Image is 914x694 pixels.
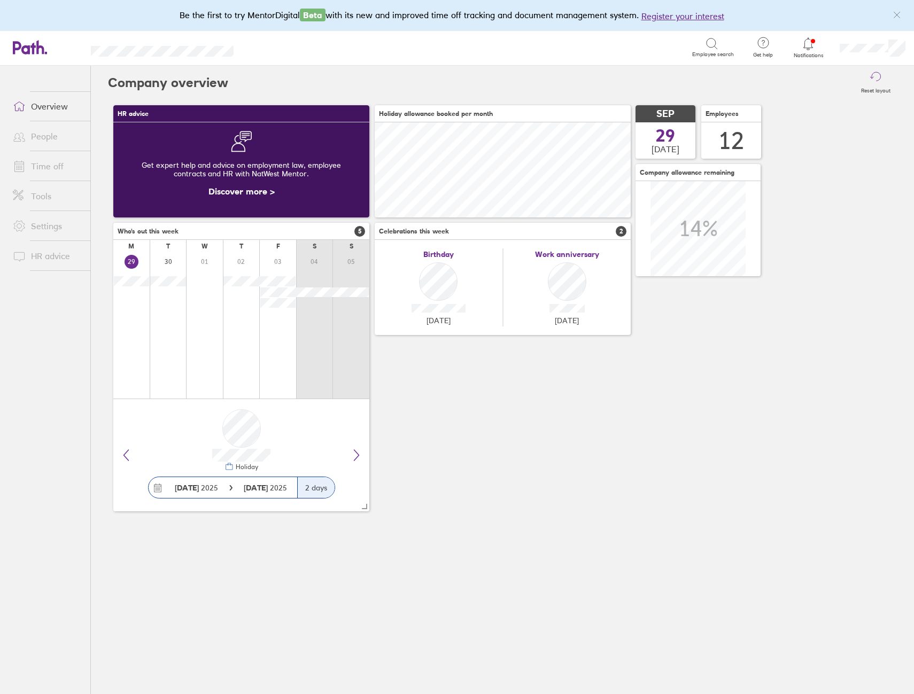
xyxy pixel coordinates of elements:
span: Notifications [791,52,826,59]
button: Reset layout [855,66,897,100]
a: Discover more > [208,186,275,197]
span: Company allowance remaining [640,169,734,176]
h2: Company overview [108,66,228,100]
span: 2025 [175,484,218,492]
span: Holiday allowance booked per month [379,110,493,118]
div: 2 days [297,477,335,498]
span: Birthday [423,250,454,259]
span: Work anniversary [535,250,599,259]
a: Time off [4,155,90,177]
span: SEP [656,108,675,120]
label: Reset layout [855,84,897,94]
a: Tools [4,185,90,207]
span: [DATE] [652,144,679,154]
div: Be the first to try MentorDigital with its new and improved time off tracking and document manage... [180,9,735,22]
a: HR advice [4,245,90,267]
div: Holiday [234,463,258,471]
span: [DATE] [555,316,579,325]
div: 12 [718,127,744,154]
button: Register your interest [641,10,724,22]
div: Search [262,42,290,52]
strong: [DATE] [175,483,199,493]
span: 2 [616,226,626,237]
span: 2025 [244,484,287,492]
div: T [239,243,243,250]
div: W [202,243,208,250]
div: F [276,243,280,250]
a: Settings [4,215,90,237]
span: 29 [656,127,675,144]
span: Beta [300,9,326,21]
div: Get expert help and advice on employment law, employee contracts and HR with NatWest Mentor. [122,152,361,186]
div: S [350,243,353,250]
a: Overview [4,96,90,117]
span: Get help [746,52,780,58]
span: Celebrations this week [379,228,449,235]
span: [DATE] [427,316,451,325]
div: S [313,243,316,250]
div: M [128,243,134,250]
a: Notifications [791,36,826,59]
span: Employees [706,110,739,118]
span: Employee search [692,51,734,58]
strong: [DATE] [244,483,270,493]
div: T [166,243,170,250]
span: 5 [354,226,365,237]
span: Who's out this week [118,228,179,235]
span: HR advice [118,110,149,118]
a: People [4,126,90,147]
